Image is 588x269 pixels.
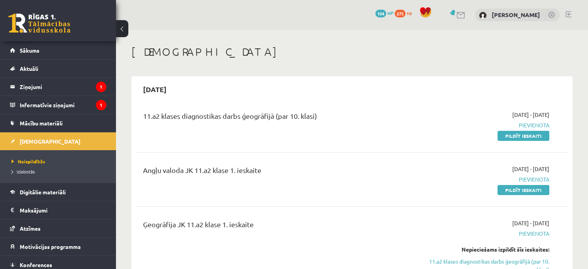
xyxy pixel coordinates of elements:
span: Neizpildītās [12,158,45,164]
a: Izlabotās [12,168,108,175]
div: Angļu valoda JK 11.a2 klase 1. ieskaite [143,165,410,179]
div: 11.a2 klases diagnostikas darbs ģeogrāfijā (par 10. klasi) [143,111,410,125]
span: 275 [395,10,406,17]
a: Informatīvie ziņojumi1 [10,96,106,114]
a: Aktuāli [10,60,106,77]
a: 104 mP [375,10,394,16]
span: [DATE] - [DATE] [512,165,549,173]
a: Digitālie materiāli [10,183,106,201]
span: Motivācijas programma [20,243,81,250]
a: 275 xp [395,10,416,16]
a: Ziņojumi1 [10,78,106,96]
a: Maksājumi [10,201,106,219]
span: Izlabotās [12,168,35,175]
h2: [DATE] [135,80,174,98]
span: [DEMOGRAPHIC_DATA] [20,138,80,145]
a: Motivācijas programma [10,238,106,255]
span: Atzīmes [20,225,41,232]
a: [PERSON_NAME] [492,11,540,19]
h1: [DEMOGRAPHIC_DATA] [131,45,573,58]
span: [DATE] - [DATE] [512,111,549,119]
a: Rīgas 1. Tālmācības vidusskola [9,14,70,33]
span: 104 [375,10,386,17]
a: Sākums [10,41,106,59]
span: Aktuāli [20,65,38,72]
a: Mācību materiāli [10,114,106,132]
span: [DATE] - [DATE] [512,219,549,227]
span: Pievienota [422,230,549,238]
i: 1 [96,82,106,92]
span: Pievienota [422,175,549,183]
div: Ģeogrāfija JK 11.a2 klase 1. ieskaite [143,219,410,233]
span: mP [387,10,394,16]
a: Atzīmes [10,219,106,237]
a: Neizpildītās [12,158,108,165]
span: Pievienota [422,121,549,129]
span: Konferences [20,261,52,268]
img: Safina Pučko [479,12,487,19]
span: Sākums [20,47,39,54]
div: Nepieciešams izpildīt šīs ieskaites: [422,245,549,254]
span: xp [407,10,412,16]
legend: Ziņojumi [20,78,106,96]
i: 1 [96,100,106,110]
a: Pildīt ieskaiti [498,131,549,141]
span: Mācību materiāli [20,120,63,127]
a: [DEMOGRAPHIC_DATA] [10,132,106,150]
a: Pildīt ieskaiti [498,185,549,195]
span: Digitālie materiāli [20,188,66,195]
legend: Maksājumi [20,201,106,219]
legend: Informatīvie ziņojumi [20,96,106,114]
